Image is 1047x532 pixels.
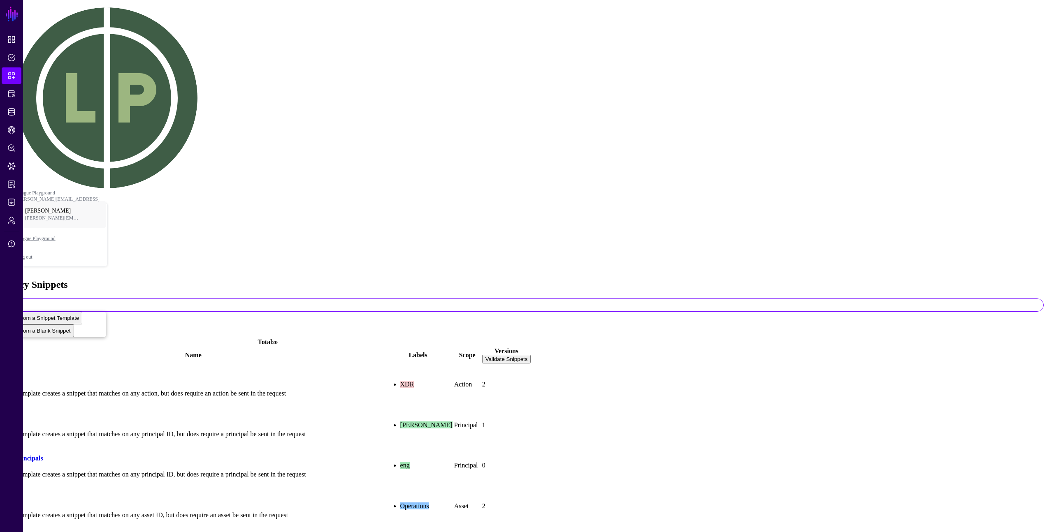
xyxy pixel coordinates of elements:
span: League Playground [17,236,83,242]
a: SGNL [5,5,19,23]
div: Log out [17,254,107,260]
a: League Playground [16,190,55,196]
a: Identity Data Fabric [2,104,21,120]
span: Identity Data Fabric [7,108,16,116]
span: eng [400,462,410,469]
a: Policy Lens [2,140,21,156]
p: This template creates a snippet that matches on any principal ID, but does require a principal be... [5,430,382,438]
a: Snippets [2,67,21,84]
strong: Total [258,338,272,345]
a: Data Lens [2,158,21,174]
a: League Playground [17,225,107,252]
td: Principal [454,446,481,486]
td: Asset [454,486,481,526]
button: Start from a Snippet Template [3,312,82,324]
span: [PERSON_NAME] [400,421,453,428]
span: XDR [400,381,414,388]
td: 0 [482,446,532,486]
td: Principal [454,405,481,445]
small: 20 [272,339,278,345]
span: Data Lens [7,162,16,170]
div: [PERSON_NAME][EMAIL_ADDRESS] [16,196,108,202]
button: Validate Snippets [482,355,531,363]
div: 2 [482,381,531,388]
div: 1 [482,421,531,429]
span: Policies [7,53,16,62]
span: Protected Systems [7,90,16,98]
span: Reports [7,180,16,188]
span: Operations [400,502,429,509]
span: Support [7,240,16,248]
a: Admin [2,212,21,229]
span: Dashboard [7,35,16,44]
div: 2 [482,502,531,510]
div: Labels [384,352,453,359]
a: CAEP Hub [2,122,21,138]
div: Name [5,352,382,359]
div: Versions [482,347,531,355]
span: [PERSON_NAME] [25,208,81,214]
p: This template creates a snippet that matches on any principal ID, but does require a principal be... [5,471,382,478]
span: Policy Lens [7,144,16,152]
a: Logs [2,194,21,210]
span: Logs [7,198,16,206]
a: Protected Systems [2,86,21,102]
span: [PERSON_NAME][EMAIL_ADDRESS] [25,215,81,221]
span: Snippets [7,72,16,80]
div: Scope [454,352,481,359]
span: Start from a Snippet Template [7,315,79,321]
p: This template creates a snippet that matches on any action, but does require an action be sent in... [5,390,382,397]
a: Reports [2,176,21,192]
a: Policies [2,49,21,66]
h2: Policy Snippets [3,279,1044,290]
span: Start from a Blank Snippet [7,328,71,334]
a: Dashboard [2,31,21,48]
span: Admin [7,216,16,224]
span: CAEP Hub [7,126,16,134]
img: svg+xml;base64,PHN2ZyB3aWR0aD0iNDQwIiBoZWlnaHQ9IjQ0MCIgdmlld0JveD0iMCAwIDQ0MCA0NDAiIGZpbGw9Im5vbm... [16,7,197,188]
a: All Principals [5,455,43,462]
td: Action [454,365,481,405]
button: Start from a Blank Snippet [3,324,74,337]
p: This template creates a snippet that matches on any asset ID, but does require an asset be sent i... [5,511,382,519]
